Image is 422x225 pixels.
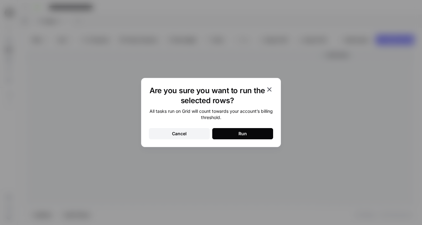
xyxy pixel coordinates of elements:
div: All tasks run on Grid will count towards your account’s billing threshold. [149,108,273,121]
div: Run [238,131,247,137]
div: Cancel [172,131,187,137]
h1: Are you sure you want to run the selected rows? [149,86,266,106]
button: Run [212,128,273,139]
button: Cancel [149,128,210,139]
